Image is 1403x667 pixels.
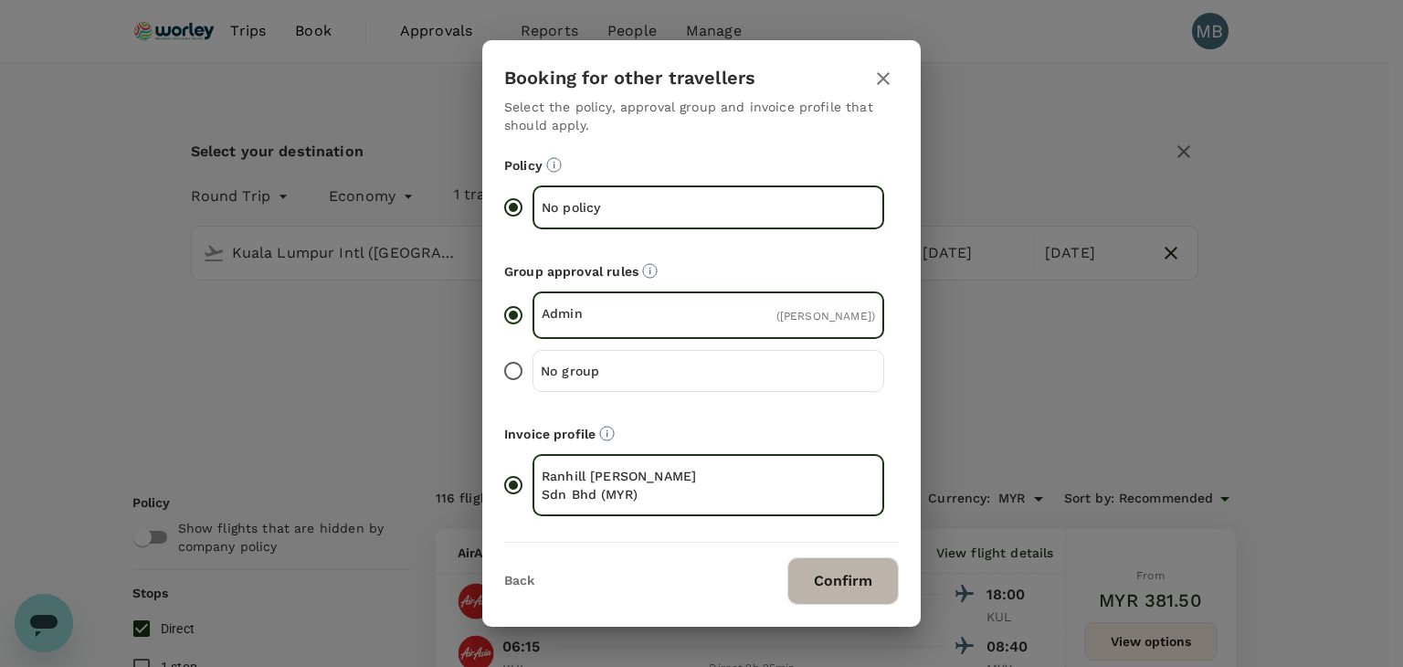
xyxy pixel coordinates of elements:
[642,263,658,279] svg: Default approvers or custom approval rules (if available) are based on the user group.
[504,98,899,134] p: Select the policy, approval group and invoice profile that should apply.
[546,157,562,173] svg: Booking restrictions are based on the selected travel policy.
[542,304,709,323] p: Admin
[504,425,899,443] p: Invoice profile
[504,262,899,281] p: Group approval rules
[504,156,899,175] p: Policy
[776,310,875,323] span: ( [PERSON_NAME] )
[787,557,899,605] button: Confirm
[599,426,615,441] svg: The payment currency and company information are based on the selected invoice profile.
[542,467,709,503] p: Ranhill [PERSON_NAME] Sdn Bhd (MYR)
[541,362,709,380] p: No group
[504,574,534,588] button: Back
[504,68,755,89] h3: Booking for other travellers
[542,198,709,217] p: No policy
